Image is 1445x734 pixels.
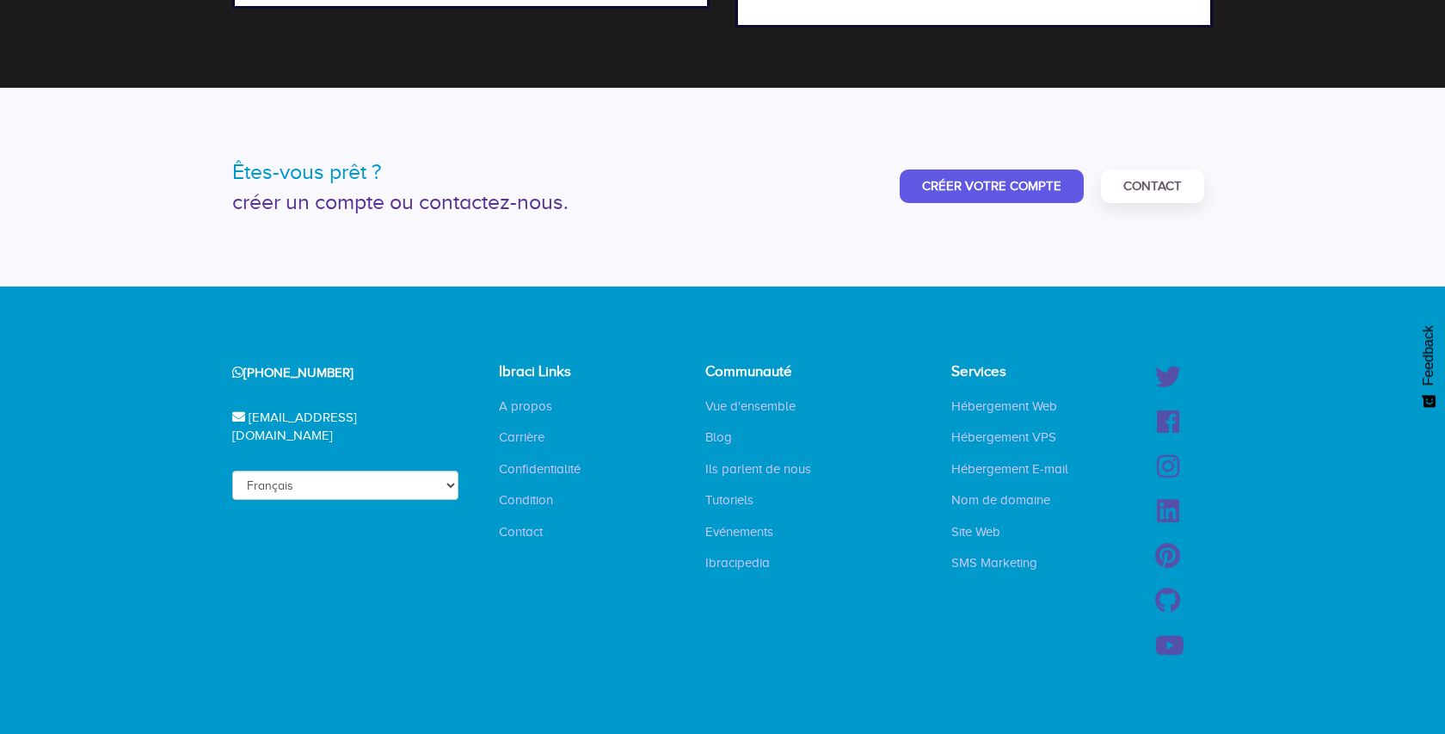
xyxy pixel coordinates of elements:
[938,554,1050,571] a: SMS Marketing
[1101,170,1204,203] a: Contact
[692,554,783,571] a: Ibracipedia
[486,491,566,509] a: Condition
[705,364,824,380] h4: Communauté
[211,396,458,459] div: [EMAIL_ADDRESS][DOMAIN_NAME]
[232,157,710,188] div: Êtes-vous prêt ?
[486,460,593,478] a: Confidentialité
[938,491,1063,509] a: Nom de domaine
[938,460,1081,478] a: Hébergement E-mail
[1359,648,1424,713] iframe: Drift Widget Chat Controller
[692,398,809,415] a: Vue d'ensemble
[692,429,745,446] a: Blog
[938,523,1013,540] a: Site Web
[938,429,1069,446] a: Hébergement VPS
[692,523,786,540] a: Evénements
[211,351,458,395] div: [PHONE_NUMBER]
[692,491,766,509] a: Tutoriels
[938,398,1070,415] a: Hébergement Web
[900,170,1084,203] a: Créer Votre Compte
[486,429,557,446] a: Carrière
[692,460,824,478] a: Ils parlent de nous
[486,398,565,415] a: A propos
[486,523,556,540] a: Contact
[1421,325,1436,386] span: Feedback
[1412,308,1445,425] button: Feedback - Afficher l’enquête
[499,364,611,380] h4: Ibraci Links
[951,364,1081,380] h4: Services
[232,187,710,218] div: créer un compte ou contactez-nous.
